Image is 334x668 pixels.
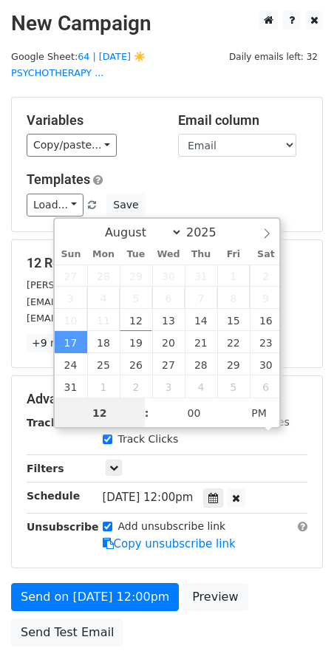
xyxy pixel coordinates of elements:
strong: Tracking [27,417,76,429]
strong: Filters [27,463,64,474]
a: 64 | [DATE] ☀️PSYCHOTHERAPY ... [11,51,146,79]
span: August 15, 2025 [217,309,250,331]
span: Fri [217,250,250,259]
span: September 6, 2025 [250,375,282,398]
span: August 9, 2025 [250,287,282,309]
span: Thu [185,250,217,259]
span: : [145,398,149,428]
span: August 12, 2025 [120,309,152,331]
span: August 31, 2025 [55,375,87,398]
span: Tue [120,250,152,259]
span: [DATE] 12:00pm [103,491,194,504]
span: August 23, 2025 [250,331,282,353]
span: August 1, 2025 [217,265,250,287]
span: August 29, 2025 [217,353,250,375]
span: August 22, 2025 [217,331,250,353]
span: August 30, 2025 [250,353,282,375]
span: August 11, 2025 [87,309,120,331]
strong: Unsubscribe [27,521,99,533]
span: August 10, 2025 [55,309,87,331]
span: August 3, 2025 [55,287,87,309]
input: Hour [55,398,145,428]
span: Click to toggle [239,398,279,428]
a: Copy/paste... [27,134,117,157]
span: July 28, 2025 [87,265,120,287]
a: +9 more [27,334,82,352]
span: August 26, 2025 [120,353,152,375]
span: August 2, 2025 [250,265,282,287]
span: July 30, 2025 [152,265,185,287]
span: August 18, 2025 [87,331,120,353]
span: Sat [250,250,282,259]
small: [PERSON_NAME][EMAIL_ADDRESS][DOMAIN_NAME] [27,279,270,290]
a: Daily emails left: 32 [224,51,323,62]
span: August 28, 2025 [185,353,217,375]
span: July 27, 2025 [55,265,87,287]
a: Send on [DATE] 12:00pm [11,583,179,611]
span: September 4, 2025 [185,375,217,398]
strong: Schedule [27,490,80,502]
h5: Advanced [27,391,307,407]
span: August 7, 2025 [185,287,217,309]
span: July 29, 2025 [120,265,152,287]
span: August 17, 2025 [55,331,87,353]
span: August 27, 2025 [152,353,185,375]
span: August 16, 2025 [250,309,282,331]
span: August 6, 2025 [152,287,185,309]
small: [EMAIL_ADDRESS][DOMAIN_NAME] [27,296,191,307]
h5: Variables [27,112,156,129]
span: August 13, 2025 [152,309,185,331]
span: August 24, 2025 [55,353,87,375]
span: August 5, 2025 [120,287,152,309]
small: [EMAIL_ADDRESS][DOMAIN_NAME] [27,313,191,324]
label: Track Clicks [118,432,179,447]
h5: Email column [178,112,307,129]
span: September 3, 2025 [152,375,185,398]
span: September 2, 2025 [120,375,152,398]
label: Add unsubscribe link [118,519,226,534]
span: August 14, 2025 [185,309,217,331]
span: August 20, 2025 [152,331,185,353]
span: September 1, 2025 [87,375,120,398]
input: Year [183,225,236,239]
span: July 31, 2025 [185,265,217,287]
span: Daily emails left: 32 [224,49,323,65]
span: August 8, 2025 [217,287,250,309]
a: Load... [27,194,83,217]
span: September 5, 2025 [217,375,250,398]
a: Templates [27,171,90,187]
h5: 12 Recipients [27,255,307,271]
span: August 19, 2025 [120,331,152,353]
a: Preview [183,583,248,611]
small: Google Sheet: [11,51,146,79]
h2: New Campaign [11,11,323,36]
span: Wed [152,250,185,259]
span: Mon [87,250,120,259]
label: UTM Codes [231,415,289,430]
span: August 4, 2025 [87,287,120,309]
span: August 21, 2025 [185,331,217,353]
span: August 25, 2025 [87,353,120,375]
a: Copy unsubscribe link [103,537,236,551]
span: Sun [55,250,87,259]
button: Save [106,194,145,217]
iframe: Chat Widget [260,597,334,668]
input: Minute [149,398,239,428]
a: Send Test Email [11,618,123,647]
